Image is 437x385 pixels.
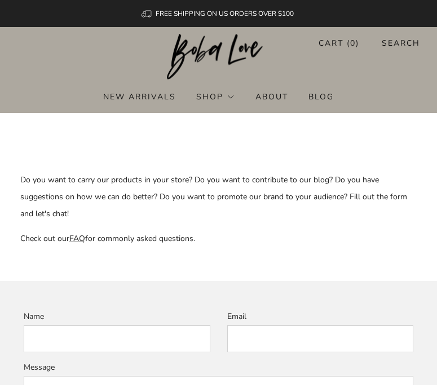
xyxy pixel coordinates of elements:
[20,172,417,222] p: Do you want to carry our products in your store? Do you want to contribute to our blog? Do you ha...
[382,34,420,53] a: Search
[255,88,288,106] a: About
[20,230,417,247] p: Check out our for commonly asked questions.
[167,34,270,80] img: Boba Love
[227,311,246,322] label: Email
[196,88,235,106] a: Shop
[24,362,55,373] label: Message
[103,88,176,106] a: New Arrivals
[69,233,85,244] a: FAQ
[156,9,294,18] span: FREE SHIPPING ON US ORDERS OVER $100
[24,311,44,322] label: Name
[308,88,334,106] a: Blog
[319,34,359,53] a: Cart
[167,34,270,81] a: Boba Love
[350,38,356,49] items-count: 0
